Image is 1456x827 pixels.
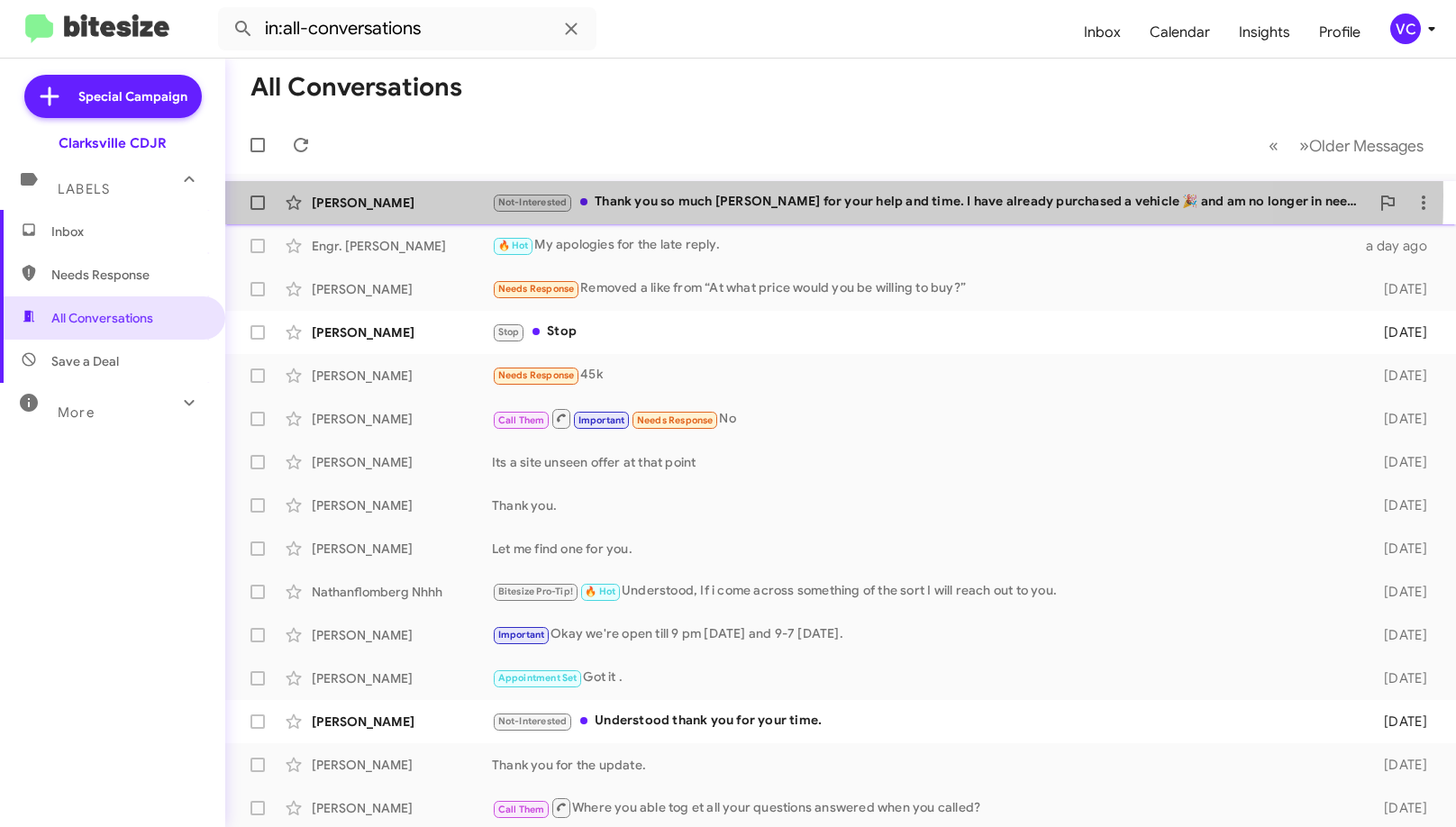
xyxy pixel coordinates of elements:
[51,309,153,327] span: All Conversations
[1299,134,1309,157] span: »
[492,668,1360,688] div: Got it .
[1360,496,1442,514] div: [DATE]
[498,369,575,381] span: Needs Response
[492,581,1360,602] div: Understood, If i come across something of the sort I will reach out to you.
[492,407,1360,430] div: No
[51,223,205,241] span: Inbox
[1360,669,1442,687] div: [DATE]
[492,322,1360,342] div: Stop
[1305,6,1375,59] a: Profile
[1224,6,1305,59] a: Insights
[498,326,520,338] span: Stop
[1288,127,1434,164] button: Next
[492,235,1360,256] div: My apologies for the late reply.
[637,414,714,426] span: Needs Response
[218,7,596,50] input: Search
[492,496,1360,514] div: Thank you.
[1360,280,1442,298] div: [DATE]
[24,75,202,118] a: Special Campaign
[492,711,1360,732] div: Understood thank you for your time.
[1258,127,1289,164] button: Previous
[492,453,1360,471] div: Its a site unseen offer at that point
[492,365,1360,386] div: 45k
[312,410,492,428] div: [PERSON_NAME]
[498,672,578,684] span: Appointment Set
[1135,6,1224,59] a: Calendar
[1360,410,1442,428] div: [DATE]
[58,181,110,197] span: Labels
[492,540,1360,558] div: Let me find one for you.
[498,283,575,295] span: Needs Response
[312,496,492,514] div: [PERSON_NAME]
[250,73,462,102] h1: All Conversations
[498,629,545,641] span: Important
[312,453,492,471] div: [PERSON_NAME]
[312,669,492,687] div: [PERSON_NAME]
[492,756,1360,774] div: Thank you for the update.
[498,586,573,597] span: Bitesize Pro-Tip!
[578,414,625,426] span: Important
[492,278,1360,299] div: Removed a like from “At what price would you be willing to buy?”
[1069,6,1135,59] a: Inbox
[1360,323,1442,341] div: [DATE]
[492,624,1360,645] div: Okay we're open till 9 pm [DATE] and 9-7 [DATE].
[312,756,492,774] div: [PERSON_NAME]
[1390,14,1421,44] div: VC
[58,404,95,421] span: More
[1360,799,1442,817] div: [DATE]
[312,237,492,255] div: Engr. [PERSON_NAME]
[312,626,492,644] div: [PERSON_NAME]
[1360,453,1442,471] div: [DATE]
[312,540,492,558] div: [PERSON_NAME]
[1360,540,1442,558] div: [DATE]
[492,192,1370,213] div: Thank you so much [PERSON_NAME] for your help and time. I have already purchased a vehicle 🎉 and ...
[1375,14,1436,44] button: VC
[51,352,119,370] span: Save a Deal
[312,323,492,341] div: [PERSON_NAME]
[1360,237,1442,255] div: a day ago
[312,194,492,212] div: [PERSON_NAME]
[498,715,568,727] span: Not-Interested
[1309,136,1424,156] span: Older Messages
[312,583,492,601] div: Nathanflomberg Nhhh
[1360,626,1442,644] div: [DATE]
[1360,583,1442,601] div: [DATE]
[498,414,545,426] span: Call Them
[1360,367,1442,385] div: [DATE]
[78,87,187,105] span: Special Campaign
[59,134,167,152] div: Clarksville CDJR
[1360,756,1442,774] div: [DATE]
[312,280,492,298] div: [PERSON_NAME]
[312,713,492,731] div: [PERSON_NAME]
[312,799,492,817] div: [PERSON_NAME]
[498,240,529,251] span: 🔥 Hot
[498,196,568,208] span: Not-Interested
[1259,127,1434,164] nav: Page navigation example
[498,804,545,815] span: Call Them
[585,586,615,597] span: 🔥 Hot
[492,796,1360,819] div: Where you able tog et all your questions answered when you called?
[51,266,205,284] span: Needs Response
[1360,713,1442,731] div: [DATE]
[1269,134,1279,157] span: «
[312,367,492,385] div: [PERSON_NAME]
